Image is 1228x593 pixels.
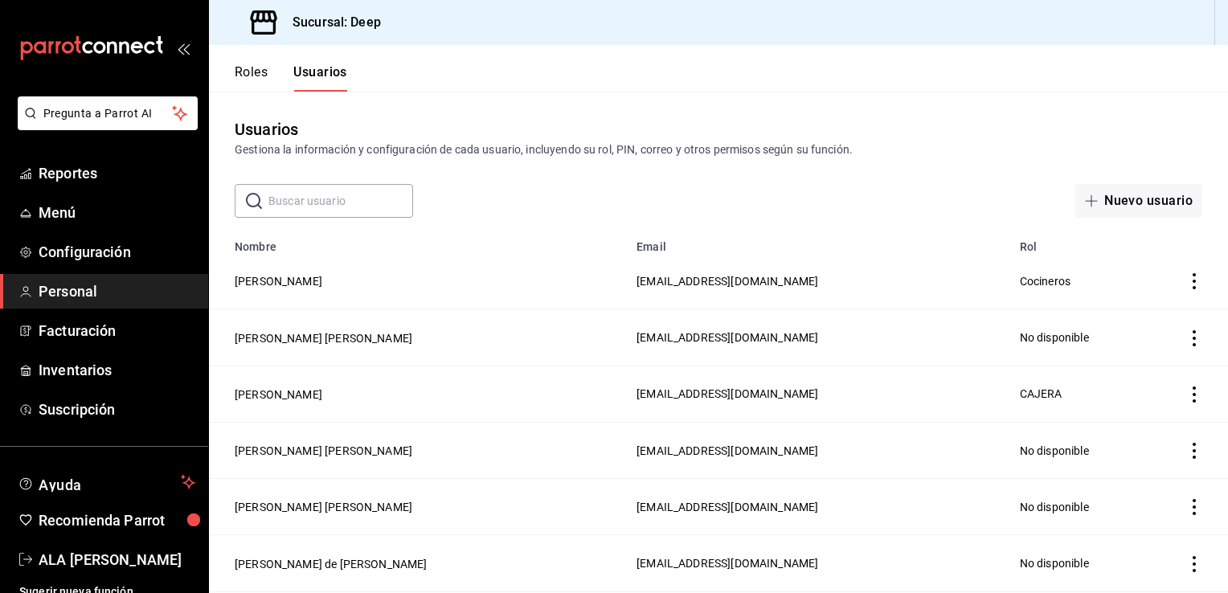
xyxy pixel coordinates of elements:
[1186,556,1202,572] button: actions
[177,42,190,55] button: open_drawer_menu
[39,320,195,341] span: Facturación
[637,275,818,288] span: [EMAIL_ADDRESS][DOMAIN_NAME]
[1020,275,1070,288] span: Cocineros
[43,105,173,122] span: Pregunta a Parrot AI
[235,117,298,141] div: Usuarios
[1186,386,1202,403] button: actions
[235,330,412,346] button: [PERSON_NAME] [PERSON_NAME]
[1075,184,1202,218] button: Nuevo usuario
[1186,499,1202,515] button: actions
[1020,387,1062,400] span: CAJERA
[209,231,627,253] th: Nombre
[18,96,198,130] button: Pregunta a Parrot AI
[11,117,198,133] a: Pregunta a Parrot AI
[235,273,322,289] button: [PERSON_NAME]
[235,499,412,515] button: [PERSON_NAME] [PERSON_NAME]
[235,556,428,572] button: [PERSON_NAME] de [PERSON_NAME]
[293,64,347,92] button: Usuarios
[39,202,195,223] span: Menú
[637,387,818,400] span: [EMAIL_ADDRESS][DOMAIN_NAME]
[1186,273,1202,289] button: actions
[280,13,381,32] h3: Sucursal: Deep
[637,557,818,570] span: [EMAIL_ADDRESS][DOMAIN_NAME]
[637,501,818,513] span: [EMAIL_ADDRESS][DOMAIN_NAME]
[637,444,818,457] span: [EMAIL_ADDRESS][DOMAIN_NAME]
[39,241,195,263] span: Configuración
[39,280,195,302] span: Personal
[235,141,1202,158] div: Gestiona la información y configuración de cada usuario, incluyendo su rol, PIN, correo y otros p...
[1186,330,1202,346] button: actions
[637,331,818,344] span: [EMAIL_ADDRESS][DOMAIN_NAME]
[235,64,347,92] div: navigation tabs
[268,185,413,217] input: Buscar usuario
[39,359,195,381] span: Inventarios
[1010,422,1147,478] td: No disponible
[235,443,412,459] button: [PERSON_NAME] [PERSON_NAME]
[235,386,322,403] button: [PERSON_NAME]
[627,231,1010,253] th: Email
[39,162,195,184] span: Reportes
[39,549,195,571] span: ALA [PERSON_NAME]
[39,472,174,492] span: Ayuda
[1010,309,1147,366] td: No disponible
[39,399,195,420] span: Suscripción
[1186,443,1202,459] button: actions
[1010,479,1147,535] td: No disponible
[235,64,268,92] button: Roles
[39,509,195,531] span: Recomienda Parrot
[1010,535,1147,591] td: No disponible
[1010,231,1147,253] th: Rol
